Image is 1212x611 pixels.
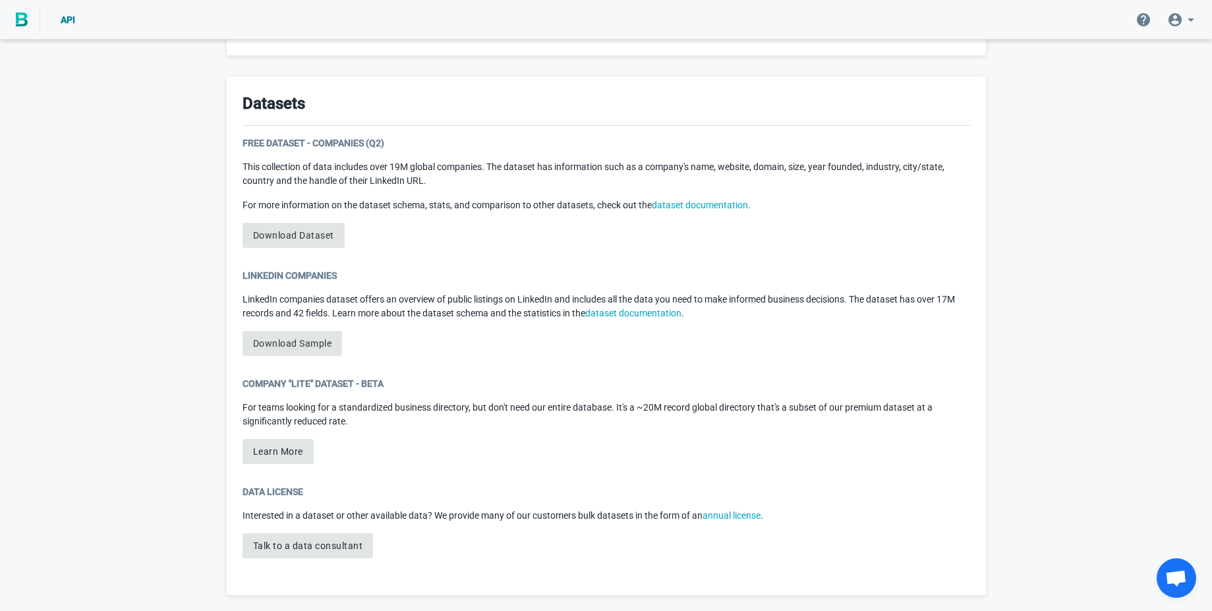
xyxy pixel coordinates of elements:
[243,485,970,498] div: Data License
[1157,558,1196,598] div: Open chat
[243,223,345,248] a: Download Dataset
[243,92,305,115] h3: Datasets
[61,15,75,25] span: API
[243,377,970,390] div: Company "Lite" Dataset - Beta
[243,509,970,523] p: Interested in a dataset or other available data? We provide many of our customers bulk datasets i...
[243,198,970,212] p: For more information on the dataset schema, stats, and comparison to other datasets, check out the .
[243,401,970,428] p: For teams looking for a standardized business directory, but don't need our entire database. It's...
[243,331,343,356] a: Download Sample
[703,510,761,521] a: annual license
[585,308,681,318] a: dataset documentation
[243,293,970,320] p: LinkedIn companies dataset offers an overview of public listings on LinkedIn and includes all the...
[243,136,970,150] div: Free Dataset - Companies (Q2)
[243,269,970,282] div: LinkedIn Companies
[652,200,748,210] a: dataset documentation
[243,439,314,464] button: Learn More
[243,533,374,558] button: Talk to a data consultant
[243,160,970,188] p: This collection of data includes over 19M global companies. The dataset has information such as a...
[16,13,28,27] img: BigPicture.io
